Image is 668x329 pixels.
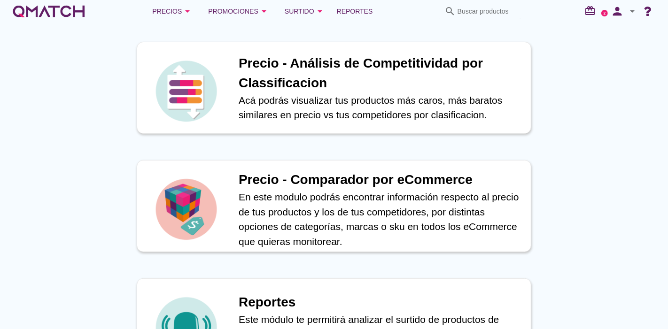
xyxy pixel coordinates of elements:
[201,2,277,21] button: Promociones
[152,6,193,17] div: Precios
[124,160,544,252] a: iconPrecio - Comparador por eCommerceEn este modulo podrás encontrar información respecto al prec...
[182,6,193,17] i: arrow_drop_down
[277,2,333,21] button: Surtido
[458,4,515,19] input: Buscar productos
[285,6,326,17] div: Surtido
[239,292,521,312] h1: Reportes
[124,42,544,134] a: iconPrecio - Análisis de Competitividad por ClassificacionAcá podrás visualizar tus productos más...
[584,5,599,16] i: redeem
[608,5,627,18] i: person
[239,190,521,249] p: En este modulo podrás encontrar información respecto al precio de tus productos y los de tus comp...
[239,170,521,190] h1: Precio - Comparador por eCommerce
[208,6,270,17] div: Promociones
[337,6,373,17] span: Reportes
[314,6,326,17] i: arrow_drop_down
[604,11,606,15] text: 2
[11,2,86,21] a: white-qmatch-logo
[145,2,201,21] button: Precios
[153,58,219,124] img: icon
[333,2,377,21] a: Reportes
[239,93,521,122] p: Acá podrás visualizar tus productos más caros, más baratos similares en precio vs tus competidore...
[258,6,270,17] i: arrow_drop_down
[627,6,638,17] i: arrow_drop_down
[153,176,219,242] img: icon
[444,6,456,17] i: search
[601,10,608,16] a: 2
[239,54,521,93] h1: Precio - Análisis de Competitividad por Classificacion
